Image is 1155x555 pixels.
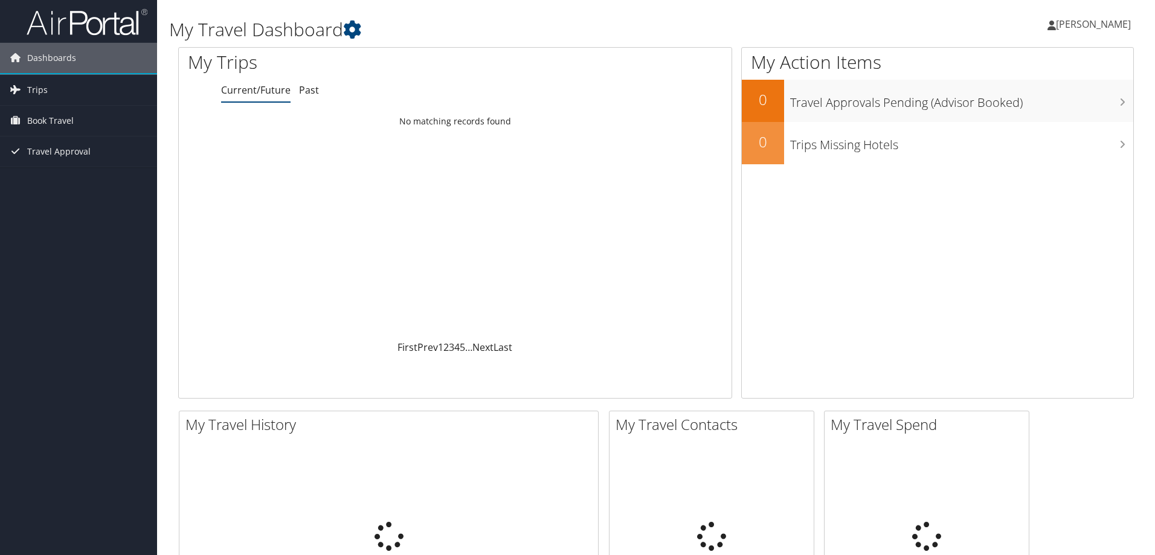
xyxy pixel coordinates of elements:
[460,341,465,354] a: 5
[465,341,472,354] span: …
[27,43,76,73] span: Dashboards
[299,83,319,97] a: Past
[790,130,1133,153] h3: Trips Missing Hotels
[472,341,494,354] a: Next
[185,414,598,435] h2: My Travel History
[831,414,1029,435] h2: My Travel Spend
[438,341,443,354] a: 1
[169,17,819,42] h1: My Travel Dashboard
[27,106,74,136] span: Book Travel
[27,75,48,105] span: Trips
[27,136,91,167] span: Travel Approval
[742,132,784,152] h2: 0
[742,122,1133,164] a: 0Trips Missing Hotels
[443,341,449,354] a: 2
[1047,6,1143,42] a: [PERSON_NAME]
[742,50,1133,75] h1: My Action Items
[790,88,1133,111] h3: Travel Approvals Pending (Advisor Booked)
[179,111,732,132] td: No matching records found
[417,341,438,354] a: Prev
[397,341,417,354] a: First
[1056,18,1131,31] span: [PERSON_NAME]
[616,414,814,435] h2: My Travel Contacts
[221,83,291,97] a: Current/Future
[449,341,454,354] a: 3
[454,341,460,354] a: 4
[494,341,512,354] a: Last
[27,8,147,36] img: airportal-logo.png
[742,80,1133,122] a: 0Travel Approvals Pending (Advisor Booked)
[742,89,784,110] h2: 0
[188,50,492,75] h1: My Trips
